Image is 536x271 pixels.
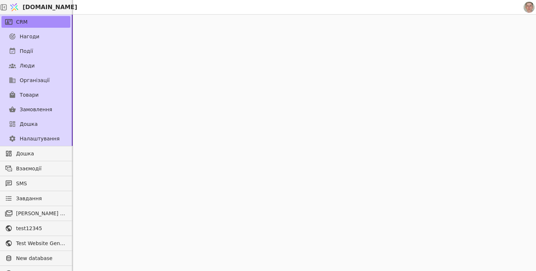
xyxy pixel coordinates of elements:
[16,210,67,217] span: [PERSON_NAME] розсилки
[1,104,70,115] a: Замовлення
[16,165,67,173] span: Взаємодії
[16,180,67,187] span: SMS
[20,135,59,143] span: Налаштування
[1,133,70,144] a: Налаштування
[1,31,70,42] a: Нагоди
[524,2,535,13] img: 1560949290925-CROPPED-IMG_0201-2-.jpg
[16,18,28,26] span: CRM
[1,163,70,174] a: Взаємодії
[9,0,20,14] img: Logo
[20,77,50,84] span: Організації
[20,62,35,70] span: Люди
[23,3,77,12] span: [DOMAIN_NAME]
[16,240,67,247] span: Test Website General template
[7,0,73,14] a: [DOMAIN_NAME]
[1,208,70,219] a: [PERSON_NAME] розсилки
[16,195,42,202] span: Завдання
[16,255,67,262] span: New database
[20,47,33,55] span: Події
[1,148,70,159] a: Дошка
[1,193,70,204] a: Завдання
[20,120,38,128] span: Дошка
[1,45,70,57] a: Події
[1,222,70,234] a: test12345
[1,60,70,71] a: Люди
[20,33,39,40] span: Нагоди
[20,106,52,113] span: Замовлення
[20,91,39,99] span: Товари
[16,150,67,158] span: Дошка
[1,74,70,86] a: Організації
[1,16,70,28] a: CRM
[1,178,70,189] a: SMS
[1,237,70,249] a: Test Website General template
[1,118,70,130] a: Дошка
[16,225,67,232] span: test12345
[1,89,70,101] a: Товари
[1,252,70,264] a: New database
